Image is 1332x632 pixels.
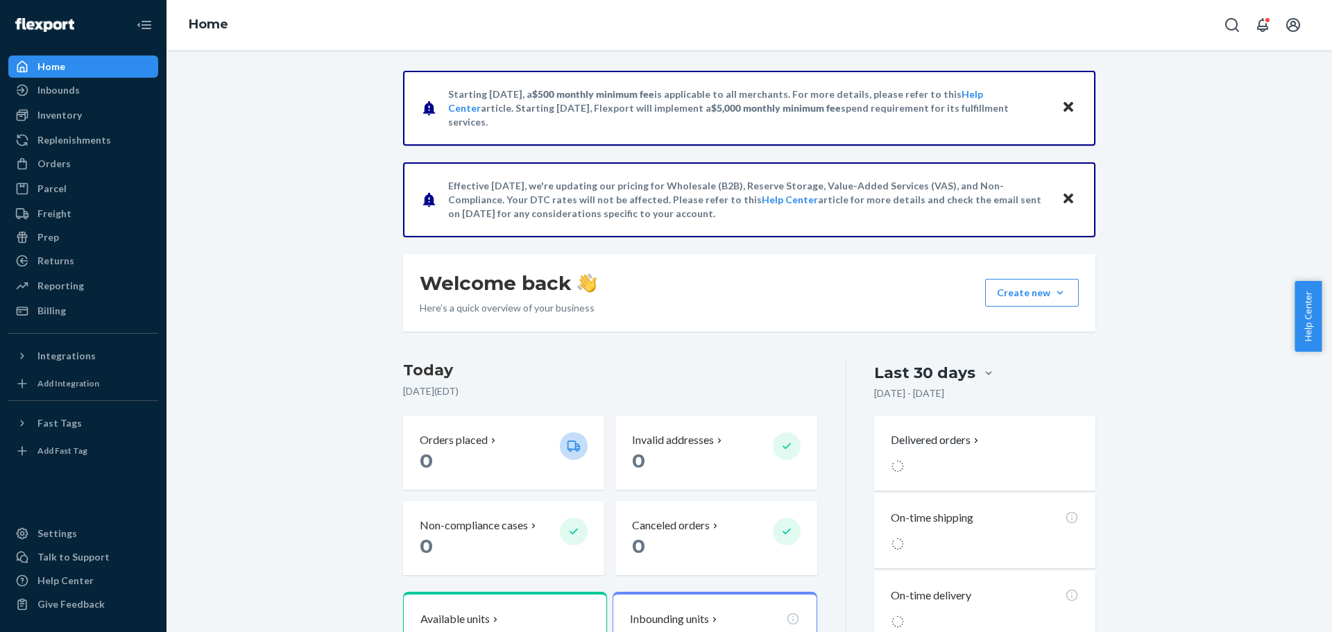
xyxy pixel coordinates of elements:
[403,416,604,490] button: Orders placed 0
[8,203,158,225] a: Freight
[448,179,1048,221] p: Effective [DATE], we're updating our pricing for Wholesale (B2B), Reserve Storage, Value-Added Se...
[37,230,59,244] div: Prep
[615,416,817,490] button: Invalid addresses 0
[615,501,817,575] button: Canceled orders 0
[37,207,71,221] div: Freight
[632,534,645,558] span: 0
[130,11,158,39] button: Close Navigation
[891,588,971,604] p: On-time delivery
[8,412,158,434] button: Fast Tags
[37,416,82,430] div: Fast Tags
[8,129,158,151] a: Replenishments
[532,88,654,100] span: $500 monthly minimum fee
[37,349,96,363] div: Integrations
[632,432,714,448] p: Invalid addresses
[8,226,158,248] a: Prep
[420,449,433,472] span: 0
[37,597,105,611] div: Give Feedback
[403,501,604,575] button: Non-compliance cases 0
[37,377,99,389] div: Add Integration
[1279,11,1307,39] button: Open account menu
[8,345,158,367] button: Integrations
[632,449,645,472] span: 0
[8,300,158,322] a: Billing
[8,178,158,200] a: Parcel
[37,445,87,456] div: Add Fast Tag
[448,87,1048,129] p: Starting [DATE], a is applicable to all merchants. For more details, please refer to this article...
[1295,281,1322,352] button: Help Center
[874,362,975,384] div: Last 30 days
[37,254,74,268] div: Returns
[37,279,84,293] div: Reporting
[189,17,228,32] a: Home
[420,534,433,558] span: 0
[37,182,67,196] div: Parcel
[37,133,111,147] div: Replenishments
[37,83,80,97] div: Inbounds
[762,194,818,205] a: Help Center
[37,550,110,564] div: Talk to Support
[1249,11,1276,39] button: Open notifications
[37,527,77,540] div: Settings
[8,522,158,545] a: Settings
[8,250,158,272] a: Returns
[420,611,490,627] p: Available units
[1059,189,1077,210] button: Close
[891,432,982,448] button: Delivered orders
[37,574,94,588] div: Help Center
[420,271,597,296] h1: Welcome back
[420,432,488,448] p: Orders placed
[420,301,597,315] p: Here’s a quick overview of your business
[37,60,65,74] div: Home
[577,273,597,293] img: hand-wave emoji
[874,386,944,400] p: [DATE] - [DATE]
[8,373,158,395] a: Add Integration
[37,157,71,171] div: Orders
[37,304,66,318] div: Billing
[8,593,158,615] button: Give Feedback
[8,546,158,568] a: Talk to Support
[630,611,709,627] p: Inbounding units
[1059,98,1077,118] button: Close
[8,275,158,297] a: Reporting
[178,5,239,45] ol: breadcrumbs
[403,384,817,398] p: [DATE] ( EDT )
[15,18,74,32] img: Flexport logo
[8,153,158,175] a: Orders
[1218,11,1246,39] button: Open Search Box
[8,55,158,78] a: Home
[632,518,710,533] p: Canceled orders
[37,108,82,122] div: Inventory
[891,510,973,526] p: On-time shipping
[985,279,1079,307] button: Create new
[8,104,158,126] a: Inventory
[711,102,841,114] span: $5,000 monthly minimum fee
[420,518,528,533] p: Non-compliance cases
[403,359,817,382] h3: Today
[8,440,158,462] a: Add Fast Tag
[8,570,158,592] a: Help Center
[8,79,158,101] a: Inbounds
